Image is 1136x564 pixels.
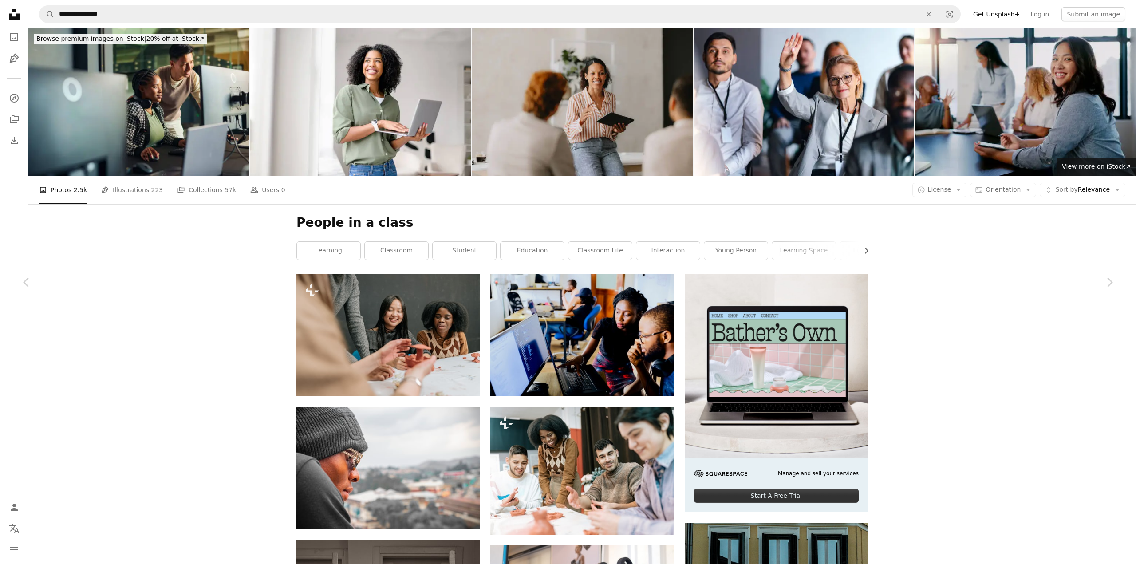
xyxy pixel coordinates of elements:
a: education [501,242,564,260]
a: Manage and sell your servicesStart A Free Trial [685,274,868,512]
img: Confident Businesswoman Raising Hand in Professional Meeting [694,28,915,176]
a: interaction [636,242,700,260]
a: Users 0 [250,176,285,204]
a: Download History [5,132,23,150]
form: Find visuals sitewide [39,5,961,23]
a: Next [1083,240,1136,325]
img: a group of people sitting around a table [296,274,480,396]
a: a man wearing a beanie and glasses looking out over a city [296,464,480,472]
a: young person [704,242,768,260]
a: Illustrations 223 [101,176,163,204]
a: student [433,242,496,260]
button: Language [5,520,23,537]
span: 20% off at iStock ↗ [36,35,205,42]
img: Group Business Meeting at Bright Beige Office [472,28,693,176]
button: scroll list to the right [858,242,868,260]
button: Clear [919,6,939,23]
span: Sort by [1055,186,1077,193]
a: life in class [840,242,903,260]
button: Submit an image [1061,7,1125,21]
a: View more on iStock↗ [1057,158,1136,176]
a: classroom [365,242,428,260]
button: Search Unsplash [39,6,55,23]
span: Relevance [1055,185,1110,194]
span: Orientation [986,186,1021,193]
button: Menu [5,541,23,559]
span: View more on iStock ↗ [1062,163,1131,170]
a: a group of people sitting around a table [296,331,480,339]
button: License [912,183,967,197]
a: Get Unsplash+ [968,7,1025,21]
a: Illustrations [5,50,23,67]
img: file-1705255347840-230a6ab5bca9image [694,470,747,477]
a: learning [297,242,360,260]
a: classroom life [568,242,632,260]
div: Start A Free Trial [694,489,859,503]
button: Orientation [970,183,1036,197]
img: file-1707883121023-8e3502977149image [685,274,868,458]
span: 0 [281,185,285,195]
button: Visual search [939,6,960,23]
a: a group of people standing around a table [490,466,674,474]
span: Browse premium images on iStock | [36,35,146,42]
a: Explore [5,89,23,107]
a: Log in [1025,7,1054,21]
a: learning space [772,242,836,260]
a: Collections 57k [177,176,236,204]
img: Business meeting, portrait and woman writing with team for planning, strategy and marketing idea ... [915,28,1136,176]
img: a man wearing a beanie and glasses looking out over a city [296,407,480,529]
h1: People in a class [296,215,868,231]
span: 57k [225,185,236,195]
img: Radiant African-American woman casually handles laptop [250,28,471,176]
a: Log in / Sign up [5,498,23,516]
img: a group of people standing around a table [490,407,674,535]
a: Browse premium images on iStock|20% off at iStock↗ [28,28,213,50]
img: woman and man sitting in front of monitor [490,274,674,396]
a: Collections [5,110,23,128]
span: Manage and sell your services [778,470,859,477]
a: Photos [5,28,23,46]
button: Sort byRelevance [1040,183,1125,197]
span: 223 [151,185,163,195]
img: Software engineers collaborating on a project, analyzing code on computer monitors in office [28,28,249,176]
a: woman and man sitting in front of monitor [490,331,674,339]
span: License [928,186,951,193]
